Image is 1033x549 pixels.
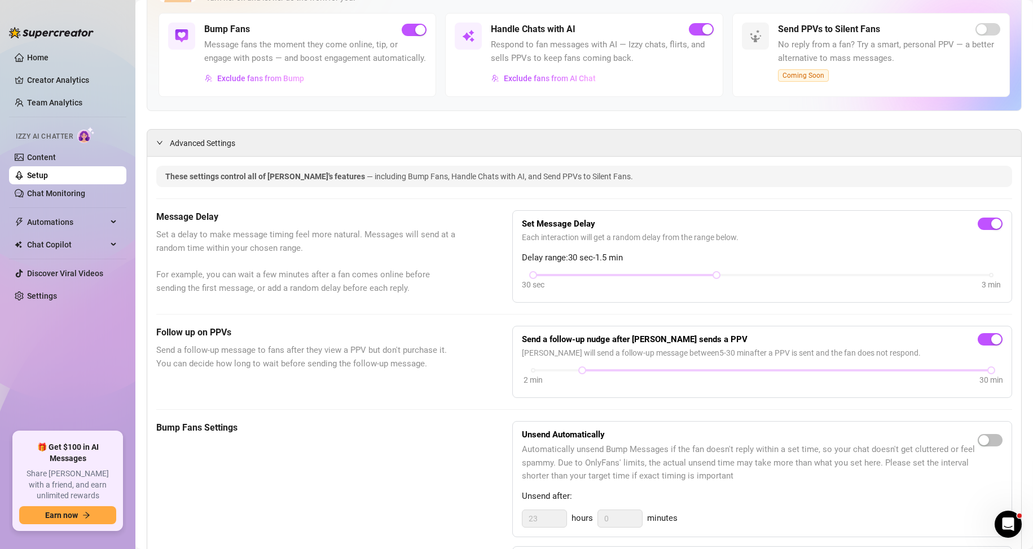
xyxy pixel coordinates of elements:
iframe: Intercom live chat [995,511,1022,538]
span: Message fans the moment they come online, tip, or engage with posts — and boost engagement automa... [204,38,427,65]
div: 3 min [982,278,1001,291]
span: Each interaction will get a random delay from the range below. [522,231,1003,243]
img: logo-BBDzfeDw.svg [9,27,94,38]
a: Creator Analytics [27,71,117,89]
span: Set a delay to make message timing feel more natural. Messages will send at a random time within ... [156,228,456,295]
button: Earn nowarrow-right [19,506,116,524]
span: Earn now [45,511,78,520]
span: These settings control all of [PERSON_NAME]'s features [165,172,367,181]
div: expanded [156,136,170,149]
img: svg%3e [461,29,475,43]
span: Share [PERSON_NAME] with a friend, and earn unlimited rewards [19,468,116,502]
span: hours [572,512,593,525]
span: Unsend after: [522,490,1003,503]
div: 30 sec [522,278,544,291]
span: [PERSON_NAME] will send a follow-up message between 5 - 30 min after a PPV is sent and the fan do... [522,347,1003,359]
span: Coming Soon [778,69,829,82]
img: Chat Copilot [15,241,22,249]
span: arrow-right [82,511,90,519]
strong: Unsend Automatically [522,430,605,440]
span: — including Bump Fans, Handle Chats with AI, and Send PPVs to Silent Fans. [367,172,633,181]
a: Chat Monitoring [27,189,85,198]
h5: Message Delay [156,210,456,224]
img: svg%3e [749,29,762,43]
span: minutes [647,512,678,525]
span: expanded [156,139,163,146]
h5: Follow up on PPVs [156,326,456,339]
h5: Send PPVs to Silent Fans [778,23,880,36]
img: svg%3e [205,74,213,82]
div: 2 min [524,374,543,386]
span: Chat Copilot [27,236,107,254]
a: Content [27,153,56,162]
span: Send a follow-up message to fans after they view a PPV but don't purchase it. You can decide how ... [156,344,456,370]
strong: Set Message Delay [522,219,595,229]
a: Home [27,53,49,62]
span: Automations [27,213,107,231]
img: svg%3e [491,74,499,82]
span: 🎁 Get $100 in AI Messages [19,442,116,464]
h5: Handle Chats with AI [491,23,575,36]
img: AI Chatter [77,127,95,143]
img: svg%3e [175,29,188,43]
h5: Bump Fans [204,23,250,36]
a: Team Analytics [27,98,82,107]
h5: Bump Fans Settings [156,421,456,435]
span: thunderbolt [15,218,24,227]
button: Exclude fans from Bump [204,69,305,87]
span: Delay range: 30 sec - 1.5 min [522,251,1003,265]
strong: Send a follow-up nudge after [PERSON_NAME] sends a PPV [522,334,748,344]
span: No reply from a fan? Try a smart, personal PPV — a better alternative to mass messages. [778,38,1000,65]
a: Setup [27,171,48,180]
a: Settings [27,291,57,300]
span: Advanced Settings [170,137,235,149]
span: Automatically unsend Bump Messages if the fan doesn't reply within a set time, so your chat doesn... [522,443,978,483]
a: Discover Viral Videos [27,269,103,278]
div: 30 min [979,374,1003,386]
span: Izzy AI Chatter [16,131,73,142]
span: Exclude fans from Bump [217,74,304,83]
span: Respond to fan messages with AI — Izzy chats, flirts, and sells PPVs to keep fans coming back. [491,38,713,65]
span: Exclude fans from AI Chat [504,74,596,83]
button: Exclude fans from AI Chat [491,69,596,87]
